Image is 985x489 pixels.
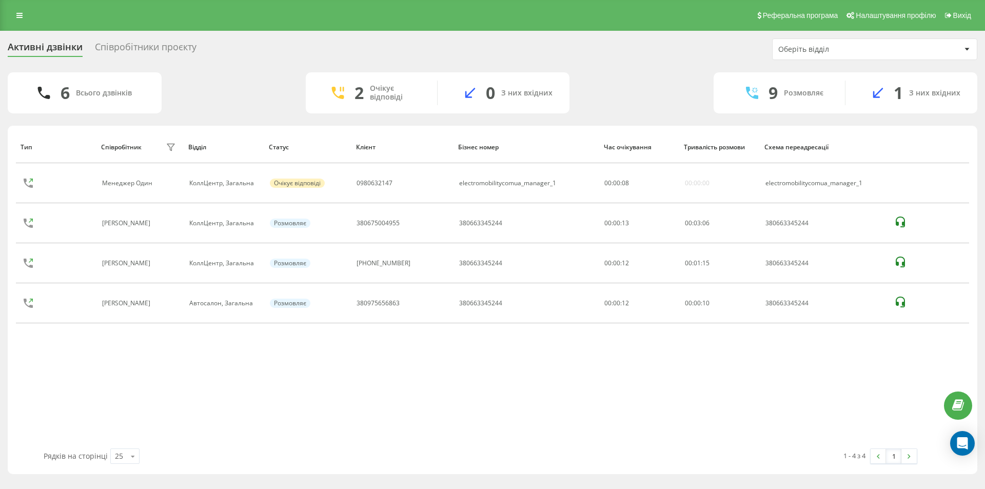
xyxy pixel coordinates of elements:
[694,219,701,227] span: 03
[764,144,884,151] div: Схема переадресації
[357,300,400,307] div: 380975656863
[459,260,502,267] div: 380663345244
[685,260,710,267] div: : :
[357,180,392,187] div: 0980632147
[270,179,325,188] div: Очікує відповіді
[189,260,259,267] div: КоллЦентр, Загальна
[44,451,108,461] span: Рядків на сторінці
[76,89,132,97] div: Всього дзвінків
[685,180,710,187] div: 00:00:00
[604,300,674,307] div: 00:00:12
[702,259,710,267] span: 15
[102,180,155,187] div: Менеджер Один
[604,260,674,267] div: 00:00:12
[269,144,346,151] div: Статус
[189,180,259,187] div: КоллЦентр, Загальна
[856,11,936,19] span: Налаштування профілю
[622,179,629,187] span: 08
[684,144,755,151] div: Тривалість розмови
[8,42,83,57] div: Активні дзвінки
[778,45,901,54] div: Оберіть відділ
[886,449,901,463] a: 1
[769,83,778,103] div: 9
[102,220,153,227] div: [PERSON_NAME]
[459,220,502,227] div: 380663345244
[458,144,594,151] div: Бізнес номер
[894,83,903,103] div: 1
[950,431,975,456] div: Open Intercom Messenger
[843,451,865,461] div: 1 - 4 з 4
[685,259,692,267] span: 00
[357,260,410,267] div: [PHONE_NUMBER]
[101,144,142,151] div: Співробітник
[356,144,449,151] div: Клієнт
[765,180,883,187] div: electromobilitycomua_manager_1
[694,259,701,267] span: 01
[702,219,710,227] span: 06
[909,89,960,97] div: З них вхідних
[354,83,364,103] div: 2
[694,299,701,307] span: 00
[270,299,310,308] div: Розмовляє
[486,83,495,103] div: 0
[765,220,883,227] div: 380663345244
[189,220,259,227] div: КоллЦентр, Загальна
[763,11,838,19] span: Реферальна програма
[102,300,153,307] div: [PERSON_NAME]
[685,299,692,307] span: 00
[459,300,502,307] div: 380663345244
[459,180,556,187] div: electromobilitycomua_manager_1
[270,219,310,228] div: Розмовляє
[188,144,259,151] div: Відділ
[189,300,259,307] div: Автосалон, Загальна
[115,451,123,461] div: 25
[370,84,422,102] div: Очікує відповіді
[21,144,91,151] div: Тип
[613,179,620,187] span: 00
[685,219,692,227] span: 00
[604,179,612,187] span: 00
[685,220,710,227] div: : :
[95,42,196,57] div: Співробітники проєкту
[953,11,971,19] span: Вихід
[765,300,883,307] div: 380663345244
[604,220,674,227] div: 00:00:13
[784,89,823,97] div: Розмовляє
[702,299,710,307] span: 10
[765,260,883,267] div: 380663345244
[685,300,710,307] div: : :
[270,259,310,268] div: Розмовляє
[604,144,675,151] div: Час очікування
[61,83,70,103] div: 6
[604,180,629,187] div: : :
[501,89,553,97] div: З них вхідних
[357,220,400,227] div: 380675004955
[102,260,153,267] div: [PERSON_NAME]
